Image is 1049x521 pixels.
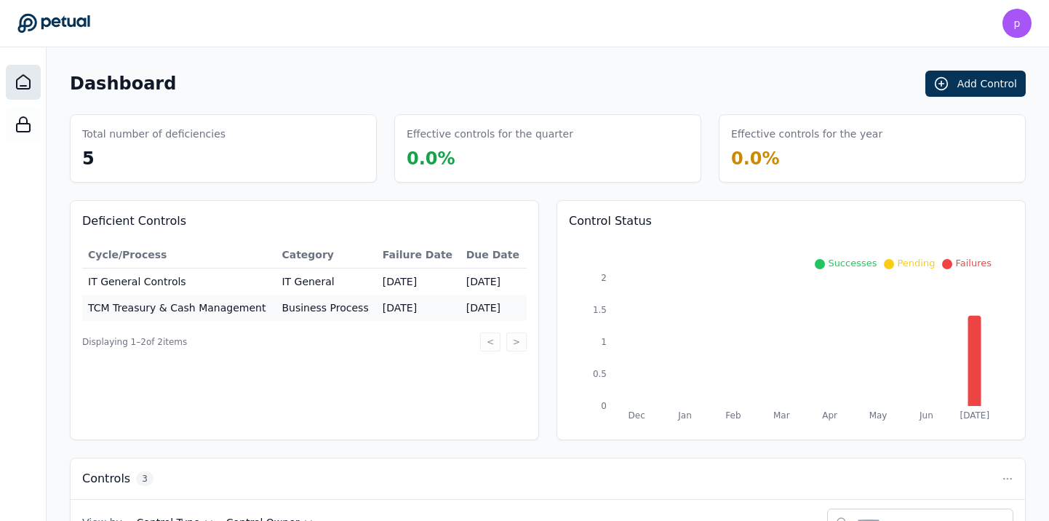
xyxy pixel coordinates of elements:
[897,258,935,269] span: Pending
[828,258,877,269] span: Successes
[629,410,645,421] tspan: Dec
[960,410,990,421] tspan: [DATE]
[569,212,1013,230] h3: Control Status
[17,13,90,33] a: Go to Dashboard
[276,295,376,321] td: Business Process
[925,71,1026,97] button: Add Control
[773,410,790,421] tspan: Mar
[377,269,460,295] td: [DATE]
[955,258,992,269] span: Failures
[601,273,607,283] tspan: 2
[136,472,153,486] span: 3
[82,148,95,169] span: 5
[82,242,276,269] th: Cycle/Process
[276,242,376,269] th: Category
[276,269,376,295] td: IT General
[82,127,226,141] h3: Total number of deficiencies
[82,212,527,230] h3: Deficient Controls
[377,242,460,269] th: Failure Date
[70,72,176,95] h1: Dashboard
[731,148,780,169] span: 0.0 %
[407,127,573,141] h3: Effective controls for the quarter
[725,410,741,421] tspan: Feb
[6,65,41,100] a: Dashboard
[601,401,607,411] tspan: 0
[593,305,607,315] tspan: 1.5
[82,470,130,488] h3: Controls
[460,269,527,295] td: [DATE]
[480,333,500,351] button: <
[593,369,607,379] tspan: 0.5
[407,148,455,169] span: 0.0 %
[869,410,888,421] tspan: May
[601,337,607,347] tspan: 1
[919,410,933,421] tspan: Jun
[1014,16,1021,31] span: p
[6,107,41,142] a: SOC
[377,295,460,321] td: [DATE]
[731,127,882,141] h3: Effective controls for the year
[82,269,276,295] td: IT General Controls
[460,242,527,269] th: Due Date
[506,333,527,351] button: >
[82,295,276,321] td: TCM Treasury & Cash Management
[822,410,837,421] tspan: Apr
[677,410,692,421] tspan: Jan
[460,295,527,321] td: [DATE]
[82,336,187,348] span: Displaying 1– 2 of 2 items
